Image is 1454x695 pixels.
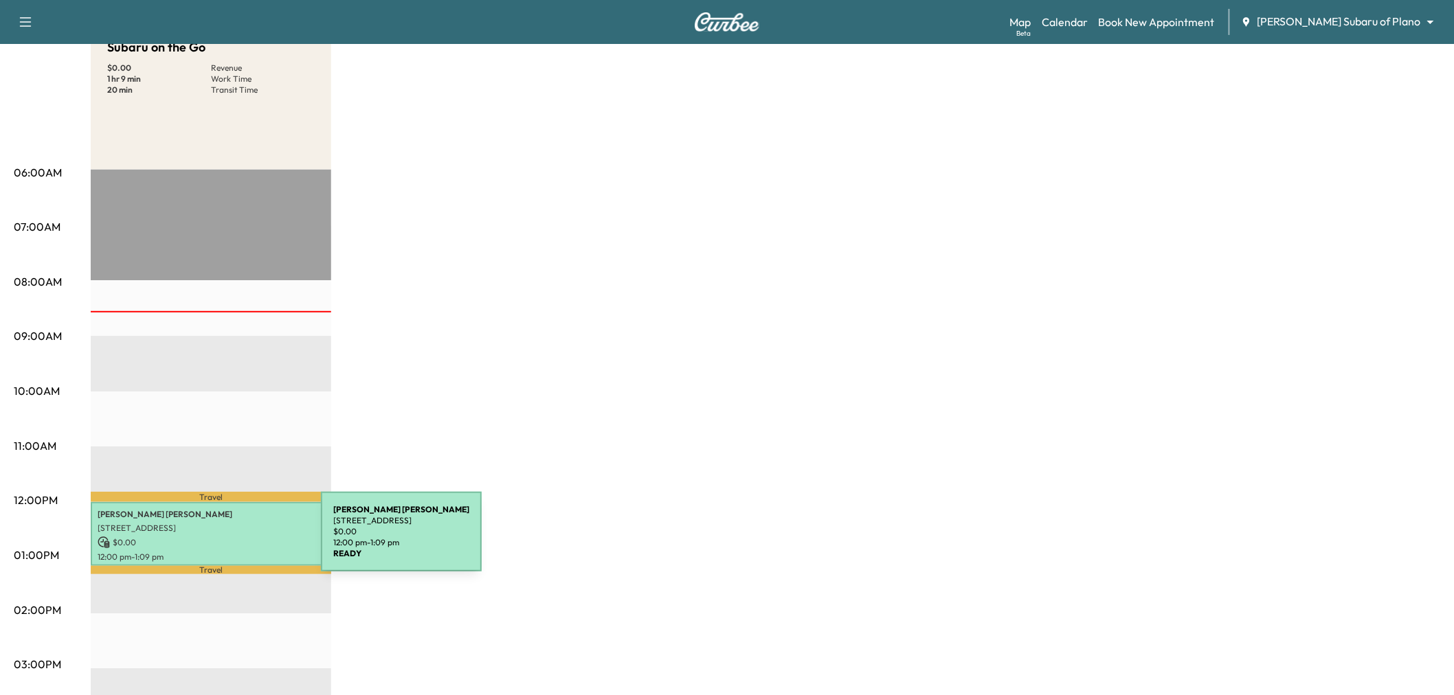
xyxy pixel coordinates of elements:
[1257,14,1421,30] span: [PERSON_NAME] Subaru of Plano
[14,383,60,399] p: 10:00AM
[694,12,760,32] img: Curbee Logo
[107,84,211,95] p: 20 min
[14,164,62,181] p: 06:00AM
[14,656,61,672] p: 03:00PM
[14,437,56,454] p: 11:00AM
[14,547,59,563] p: 01:00PM
[91,492,331,502] p: Travel
[98,536,324,549] p: $ 0.00
[98,523,324,534] p: [STREET_ADDRESS]
[14,492,58,508] p: 12:00PM
[211,84,315,95] p: Transit Time
[211,73,315,84] p: Work Time
[14,328,62,344] p: 09:00AM
[1009,14,1031,30] a: MapBeta
[91,566,331,574] p: Travel
[1016,28,1031,38] div: Beta
[14,602,61,618] p: 02:00PM
[14,273,62,290] p: 08:00AM
[211,62,315,73] p: Revenue
[107,73,211,84] p: 1 hr 9 min
[98,509,324,520] p: [PERSON_NAME] [PERSON_NAME]
[107,62,211,73] p: $ 0.00
[98,551,324,562] p: 12:00 pm - 1:09 pm
[107,38,205,57] h5: Subaru on the Go
[1042,14,1088,30] a: Calendar
[1099,14,1215,30] a: Book New Appointment
[14,218,60,235] p: 07:00AM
